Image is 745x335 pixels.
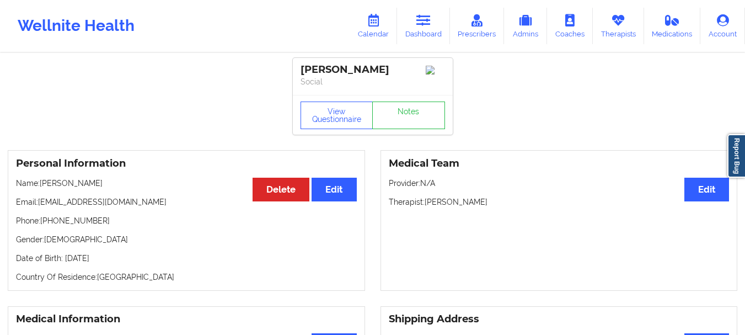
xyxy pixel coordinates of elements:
[16,272,357,283] p: Country Of Residence: [GEOGRAPHIC_DATA]
[684,178,729,201] button: Edit
[389,178,730,189] p: Provider: N/A
[727,134,745,178] a: Report Bug
[389,157,730,170] h3: Medical Team
[593,8,644,44] a: Therapists
[312,178,356,201] button: Edit
[301,76,445,87] p: Social
[644,8,701,44] a: Medications
[700,8,745,44] a: Account
[253,178,309,201] button: Delete
[16,196,357,208] p: Email: [EMAIL_ADDRESS][DOMAIN_NAME]
[16,234,357,245] p: Gender: [DEMOGRAPHIC_DATA]
[504,8,547,44] a: Admins
[350,8,397,44] a: Calendar
[547,8,593,44] a: Coaches
[426,66,445,75] img: Image%2Fplaceholer-image.png
[301,102,373,129] button: View Questionnaire
[301,63,445,76] div: [PERSON_NAME]
[450,8,505,44] a: Prescribers
[16,313,357,326] h3: Medical Information
[16,215,357,226] p: Phone: [PHONE_NUMBER]
[16,178,357,189] p: Name: [PERSON_NAME]
[16,157,357,170] h3: Personal Information
[372,102,445,129] a: Notes
[16,253,357,264] p: Date of Birth: [DATE]
[389,196,730,208] p: Therapist: [PERSON_NAME]
[397,8,450,44] a: Dashboard
[389,313,730,326] h3: Shipping Address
